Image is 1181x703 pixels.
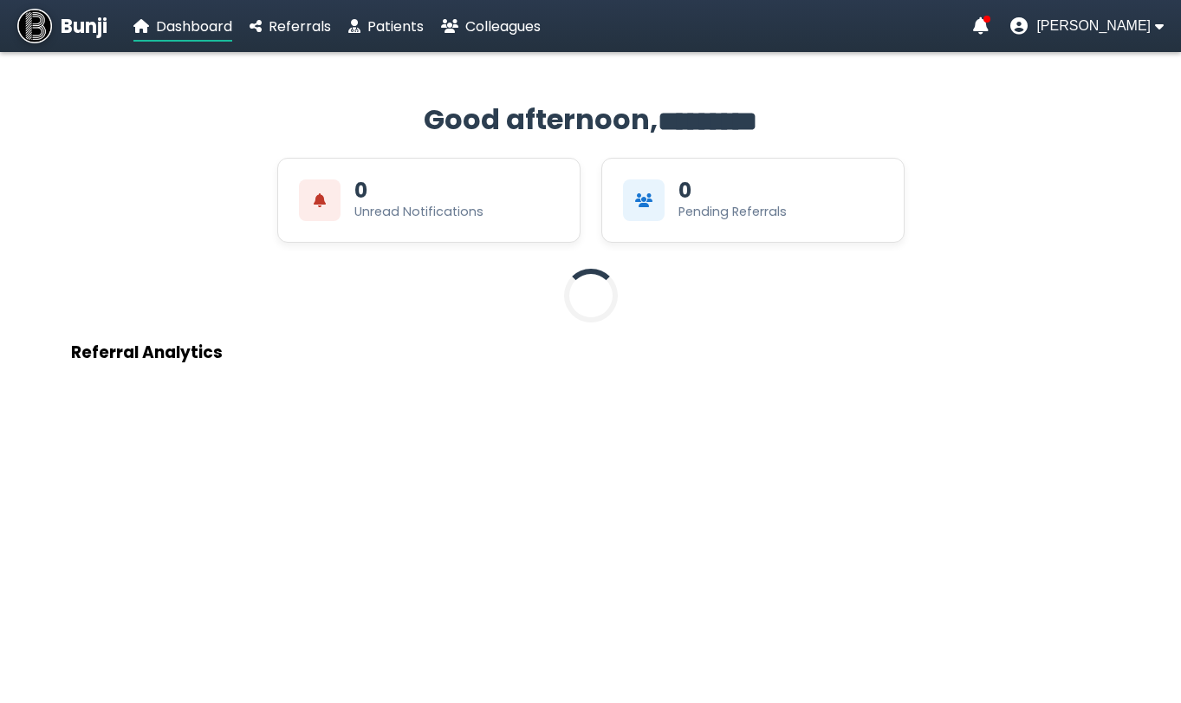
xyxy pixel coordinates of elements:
[441,16,541,37] a: Colleagues
[71,340,1111,365] h3: Referral Analytics
[678,180,691,201] div: 0
[354,203,483,221] div: Unread Notifications
[1036,18,1151,34] span: [PERSON_NAME]
[250,16,331,37] a: Referrals
[156,16,232,36] span: Dashboard
[17,9,107,43] a: Bunji
[678,203,787,221] div: Pending Referrals
[71,99,1111,140] h2: Good afternoon,
[277,158,581,243] div: View Unread Notifications
[601,158,905,243] div: View Pending Referrals
[269,16,331,36] span: Referrals
[465,16,541,36] span: Colleagues
[17,9,52,43] img: Bunji Dental Referral Management
[354,180,367,201] div: 0
[348,16,424,37] a: Patients
[133,16,232,37] a: Dashboard
[973,17,989,35] a: Notifications
[367,16,424,36] span: Patients
[1010,17,1164,35] button: User menu
[61,12,107,41] span: Bunji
